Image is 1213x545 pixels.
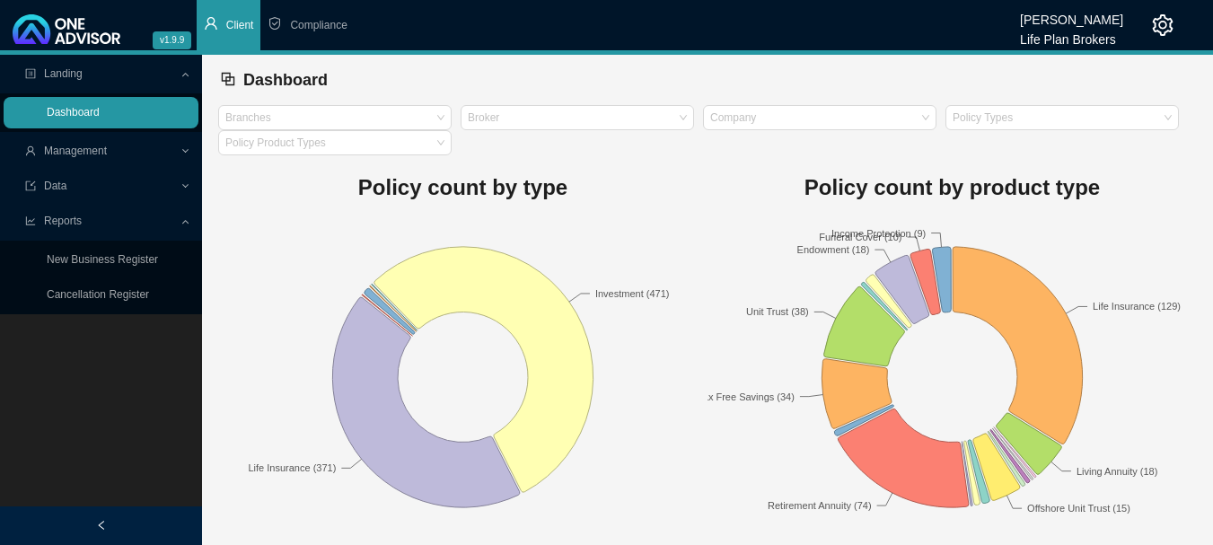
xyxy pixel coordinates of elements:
span: line-chart [25,215,36,226]
span: Management [44,145,107,157]
span: safety [268,16,282,31]
a: Cancellation Register [47,288,149,301]
text: Tax Free Savings (34) [698,391,795,402]
h1: Policy count by product type [708,170,1197,206]
span: user [25,145,36,156]
span: left [96,520,107,531]
span: user [204,16,218,31]
div: [PERSON_NAME] [1020,4,1123,24]
text: Unit Trust (38) [746,307,809,318]
text: Offshore Unit Trust (15) [1027,503,1130,514]
span: Client [226,19,254,31]
span: import [25,180,36,191]
text: Life Insurance (129) [1093,302,1181,312]
text: Retirement Annuity (74) [768,500,872,511]
text: Endowment (18) [797,244,870,255]
text: Investment (471) [595,288,670,299]
span: v1.9.9 [153,31,191,49]
text: Living Annuity (18) [1077,466,1158,477]
a: New Business Register [47,253,158,266]
span: block [220,71,236,87]
span: Reports [44,215,82,227]
text: Funeral Cover (10) [819,232,901,242]
text: Life Insurance (371) [248,462,336,473]
span: Compliance [290,19,347,31]
div: Life Plan Brokers [1020,24,1123,44]
span: Data [44,180,66,192]
span: Landing [44,67,83,80]
span: setting [1152,14,1173,36]
span: profile [25,68,36,79]
a: Dashboard [47,106,100,119]
span: Dashboard [243,71,328,89]
h1: Policy count by type [218,170,708,206]
text: Income Protection (9) [831,228,926,239]
img: 2df55531c6924b55f21c4cf5d4484680-logo-light.svg [13,14,120,44]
